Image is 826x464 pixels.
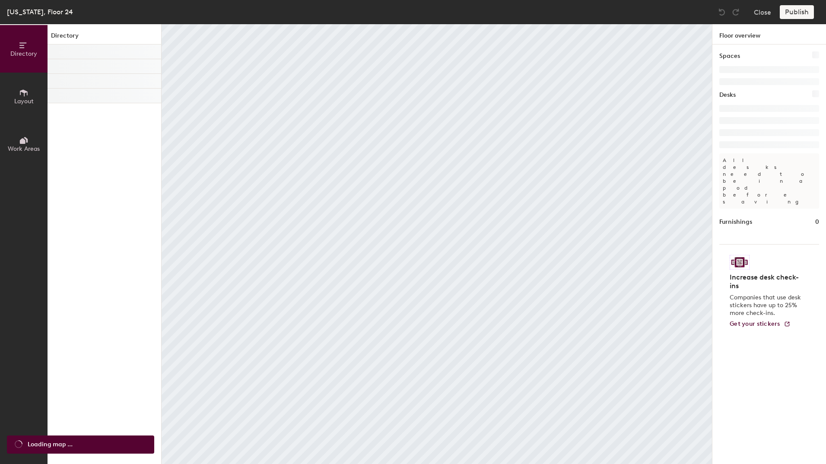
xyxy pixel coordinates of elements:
p: All desks need to be in a pod before saving [719,153,819,209]
img: Sticker logo [730,255,750,270]
img: Undo [718,8,726,16]
a: Get your stickers [730,321,791,328]
h1: Directory [48,31,161,44]
h1: Spaces [719,51,740,61]
h4: Increase desk check-ins [730,273,804,290]
h1: Floor overview [712,24,826,44]
h1: Furnishings [719,217,752,227]
canvas: Map [162,24,712,464]
span: Layout [14,98,34,105]
p: Companies that use desk stickers have up to 25% more check-ins. [730,294,804,317]
span: Work Areas [8,145,40,153]
img: Redo [731,8,740,16]
h1: 0 [815,217,819,227]
span: Get your stickers [730,320,780,327]
button: Close [754,5,771,19]
span: Directory [10,50,37,57]
div: [US_STATE], Floor 24 [7,6,73,17]
h1: Desks [719,90,736,100]
span: Loading map ... [28,440,73,449]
